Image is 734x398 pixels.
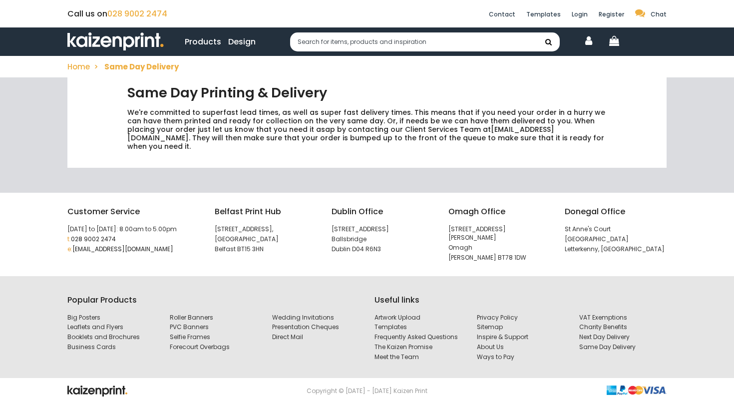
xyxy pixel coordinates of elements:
span: e: [67,245,72,253]
a: The Kaizen Promise [374,343,462,352]
p: [GEOGRAPHIC_DATA] [215,235,317,244]
a: Wedding Invitations [272,314,360,322]
p: We're committed to superfast lead times, as well as super fast delivery times. This means that if... [127,108,607,150]
img: Kaizen Print - We print for businesses who want results! [67,32,164,51]
a: [EMAIL_ADDRESS][DOMAIN_NAME] [72,245,173,253]
strong: Customer Service [67,205,200,218]
a: About Us [477,343,564,352]
a: Templates [526,10,561,18]
p: [STREET_ADDRESS], [215,225,317,234]
a: Inspire & Support [477,333,564,342]
a: Register [599,10,624,18]
p: [GEOGRAPHIC_DATA] [565,235,667,244]
a: 028 9002 2474 [107,8,167,19]
strong: Belfast Print Hub [215,205,317,218]
a: Leaflets and Flyers [67,323,155,332]
a: Forecourt Overbags [170,343,257,352]
a: PVC Banners [170,323,257,332]
strong: Donegal Office [565,205,667,218]
strong: Omagh Office [448,205,550,218]
a: Next Day Delivery [579,333,667,342]
img: Kaizen Print - Booklets, Brochures & Banners [607,386,667,396]
a: Sitemap [477,323,564,332]
span: Chat [651,10,667,18]
a: Kaizen Print - We print for businesses who want results! [67,27,164,56]
a: Roller Banners [170,314,257,322]
p: [STREET_ADDRESS] [332,225,433,234]
p: Copyright © [DATE] - [DATE] Kaizen Print [272,386,462,397]
h2: Same Day Printing & Delivery [127,85,607,101]
a: Privacy Policy [477,314,564,322]
a: Login [572,10,588,18]
div: Call us on [67,7,257,20]
a: Big Posters [67,314,155,322]
img: kaizen print [67,386,127,397]
a: Same Day Delivery [579,343,667,352]
strong: Popular Products [67,294,137,306]
a: Products [185,35,221,48]
p: Letterkenny, [GEOGRAPHIC_DATA] [565,245,667,254]
a: Ways to Pay [477,353,564,362]
span: Same Day Delivery [104,61,179,72]
a: Direct Mail [272,333,360,342]
a: Contact [489,10,515,18]
p: Ballsbridge [332,235,433,244]
p: Belfast BT15 3HN [215,245,317,254]
a: Selfie Frames [170,333,257,342]
a: Meet the Team [374,353,462,362]
strong: Useful links [374,294,419,306]
a: Booklets and Brochures [67,333,155,342]
a: Charity Benefits [579,323,667,332]
a: Templates [374,323,462,332]
p: [PERSON_NAME] BT78 1DW [448,254,550,262]
a: Home [67,61,90,72]
p: Omagh [448,244,550,252]
span: t: [67,235,71,243]
a: Chat [635,10,667,18]
p: Dublin D04 R6N3 [332,245,433,254]
strong: Dublin Office [332,205,433,218]
a: Presentation Cheques [272,323,360,332]
a: Frequently Asked Questions [374,333,462,342]
a: Design [228,35,256,48]
p: St Anne's Court [565,225,667,234]
p: [STREET_ADDRESS][PERSON_NAME] [448,225,550,242]
a: Artwork Upload [374,314,462,322]
p: [DATE] to [DATE]: 8.00am to 5.00pm [67,225,200,234]
a: 028 9002 2474 [71,235,116,243]
a: VAT Exemptions [579,314,667,322]
a: Business Cards [67,343,155,352]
